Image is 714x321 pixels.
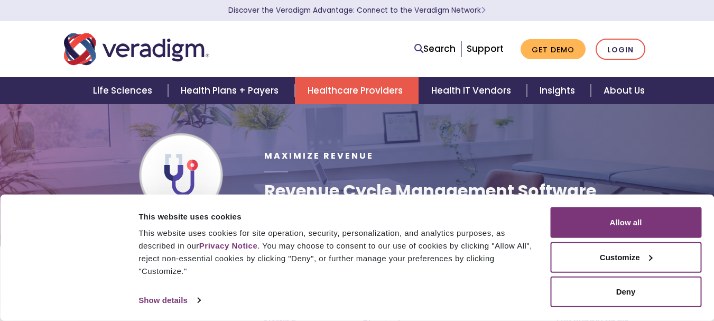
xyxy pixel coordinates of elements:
a: Healthcare Providers [295,77,419,104]
a: Discover the Veradigm Advantage: Connect to the Veradigm NetworkLearn More [228,5,486,15]
button: Deny [550,277,701,307]
img: Veradigm logo [64,32,209,67]
a: Health IT Vendors [419,77,527,104]
a: Search [414,42,456,56]
a: Privacy Notice [199,241,257,250]
h1: Revenue Cycle Management Software [264,181,596,201]
div: This website uses cookies [138,210,538,223]
a: Show details [138,292,200,308]
a: Login [596,39,645,60]
span: Learn More [481,5,486,15]
div: This website uses cookies for site operation, security, personalization, and analytics purposes, ... [138,227,538,278]
a: Insights [527,77,591,104]
a: Support [467,42,504,55]
a: Life Sciences [80,77,168,104]
button: Customize [550,242,701,272]
a: Health Plans + Payers [168,77,294,104]
span: Maximize Revenue [264,150,374,162]
a: Get Demo [521,39,586,60]
button: Allow all [550,207,701,238]
a: About Us [591,77,657,104]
